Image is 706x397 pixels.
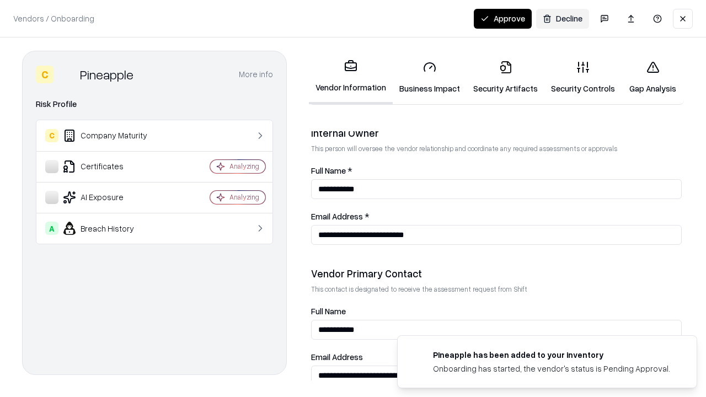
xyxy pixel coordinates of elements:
[433,363,670,374] div: Onboarding has started, the vendor's status is Pending Approval.
[229,162,259,171] div: Analyzing
[309,51,393,104] a: Vendor Information
[13,13,94,24] p: Vendors / Onboarding
[544,52,622,103] a: Security Controls
[311,267,682,280] div: Vendor Primary Contact
[311,126,682,140] div: Internal Owner
[36,98,273,111] div: Risk Profile
[311,167,682,175] label: Full Name *
[311,144,682,153] p: This person will oversee the vendor relationship and coordinate any required assessments or appro...
[311,307,682,315] label: Full Name
[229,192,259,202] div: Analyzing
[622,52,684,103] a: Gap Analysis
[45,129,58,142] div: C
[45,222,58,235] div: A
[311,212,682,221] label: Email Address *
[239,65,273,84] button: More info
[536,9,589,29] button: Decline
[80,66,133,83] div: Pineapple
[36,66,54,83] div: C
[45,222,177,235] div: Breach History
[411,349,424,362] img: pineappleenergy.com
[474,9,532,29] button: Approve
[45,160,177,173] div: Certificates
[393,52,467,103] a: Business Impact
[433,349,670,361] div: Pineapple has been added to your inventory
[311,353,682,361] label: Email Address
[45,191,177,204] div: AI Exposure
[467,52,544,103] a: Security Artifacts
[45,129,177,142] div: Company Maturity
[58,66,76,83] img: Pineapple
[311,285,682,294] p: This contact is designated to receive the assessment request from Shift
